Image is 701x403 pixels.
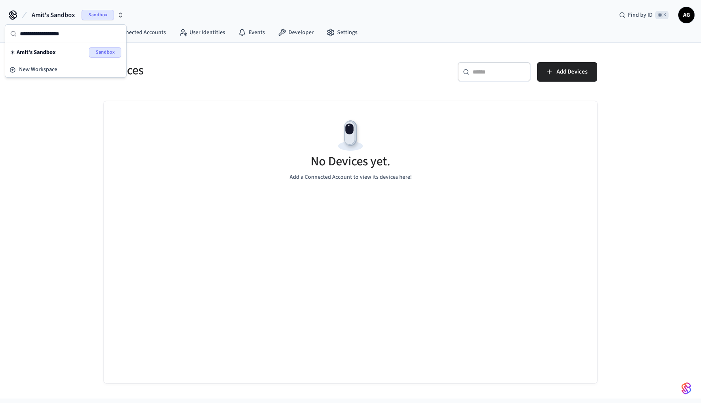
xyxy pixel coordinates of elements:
span: Amit's Sandbox [17,48,56,56]
button: AG [678,7,695,23]
button: New Workspace [6,63,125,76]
span: Amit's Sandbox [32,10,75,20]
p: Add a Connected Account to view its devices here! [290,173,412,182]
a: Connected Accounts [99,25,172,40]
span: Add Devices [557,67,587,77]
a: Developer [271,25,320,40]
div: Suggestions [5,43,126,62]
span: ⌘ K [655,11,669,19]
img: SeamLogoGradient.69752ec5.svg [682,382,691,395]
span: AG [679,8,694,22]
span: New Workspace [19,65,57,74]
span: Sandbox [82,10,114,20]
h5: Devices [104,62,346,79]
a: Settings [320,25,364,40]
a: Events [232,25,271,40]
h5: No Devices yet. [311,153,390,170]
span: Find by ID [628,11,653,19]
img: Devices Empty State [332,117,369,154]
button: Add Devices [537,62,597,82]
div: Find by ID⌘ K [613,8,675,22]
span: Sandbox [89,47,121,58]
a: User Identities [172,25,232,40]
